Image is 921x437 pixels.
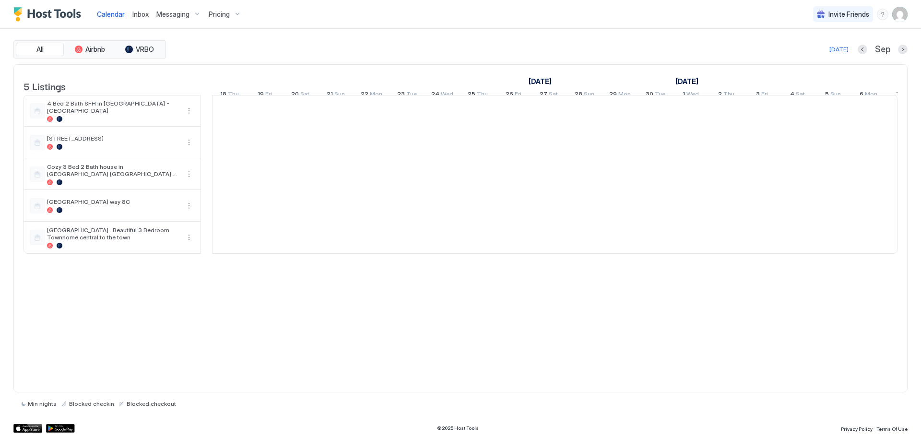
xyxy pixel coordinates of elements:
span: 26 [506,90,513,100]
span: Wed [686,90,699,100]
button: Previous month [858,45,867,54]
span: 19 [258,90,264,100]
div: [DATE] [829,45,849,54]
span: [GEOGRAPHIC_DATA] · Beautiful 3 Bedroom Townhome central to the town [47,226,179,241]
span: 25 [468,90,475,100]
a: September 29, 2025 [607,88,633,102]
a: October 4, 2025 [788,88,807,102]
span: Fri [265,90,272,100]
span: 18 [220,90,226,100]
span: 2 [718,90,722,100]
div: menu [183,137,195,148]
span: Sun [830,90,841,100]
span: 6 [860,90,863,100]
button: All [16,43,64,56]
span: Fri [761,90,768,100]
span: Mon [865,90,877,100]
a: October 5, 2025 [823,88,843,102]
span: 4 Bed 2 Bath SFH in [GEOGRAPHIC_DATA] - [GEOGRAPHIC_DATA] [47,100,179,114]
span: 27 [540,90,547,100]
a: October 6, 2025 [857,88,880,102]
button: More options [183,168,195,180]
a: September 22, 2025 [358,88,385,102]
span: Mon [618,90,631,100]
span: Wed [441,90,453,100]
button: More options [183,232,195,243]
span: 24 [431,90,439,100]
span: Min nights [28,400,57,407]
button: Next month [898,45,908,54]
a: Terms Of Use [876,423,908,433]
span: Sat [796,90,805,100]
a: Inbox [132,9,149,19]
a: October 7, 2025 [894,88,914,102]
span: 1 [683,90,685,100]
span: 23 [397,90,405,100]
span: Thu [723,90,734,100]
a: October 1, 2025 [673,74,701,88]
div: menu [877,9,888,20]
span: Sat [549,90,558,100]
span: Sun [584,90,594,100]
a: App Store [13,424,42,433]
button: More options [183,200,195,212]
a: September 19, 2025 [255,88,274,102]
span: 5 [825,90,829,100]
button: Airbnb [66,43,114,56]
span: 22 [361,90,368,100]
span: 30 [646,90,653,100]
span: © 2025 Host Tools [437,425,479,431]
span: Thu [477,90,488,100]
a: October 3, 2025 [754,88,770,102]
span: Thu [228,90,239,100]
span: Calendar [97,10,125,18]
a: September 25, 2025 [465,88,490,102]
span: Sat [300,90,309,100]
a: Calendar [97,9,125,19]
div: User profile [892,7,908,22]
a: Google Play Store [46,424,75,433]
div: menu [183,168,195,180]
span: Tue [655,90,665,100]
a: September 18, 2025 [218,88,241,102]
span: Sun [334,90,345,100]
a: September 27, 2025 [537,88,560,102]
span: 20 [291,90,299,100]
a: October 1, 2025 [680,88,701,102]
span: Sep [875,44,890,55]
span: Privacy Policy [841,426,873,432]
span: Pricing [209,10,230,19]
a: September 24, 2025 [429,88,456,102]
span: Tue [406,90,417,100]
span: Mon [370,90,382,100]
a: September 3, 2025 [526,74,554,88]
a: Host Tools Logo [13,7,85,22]
span: Terms Of Use [876,426,908,432]
a: September 30, 2025 [643,88,668,102]
span: Cozy 3 Bed 2 Bath house in [GEOGRAPHIC_DATA] [GEOGRAPHIC_DATA] 6 [PERSON_NAME] [47,163,179,177]
button: VRBO [116,43,164,56]
button: More options [183,137,195,148]
button: More options [183,105,195,117]
span: Fri [515,90,521,100]
div: tab-group [13,40,166,59]
a: September 20, 2025 [289,88,312,102]
span: 4 [790,90,794,100]
a: September 23, 2025 [395,88,419,102]
span: Invite Friends [828,10,869,19]
span: 7 [896,90,900,100]
div: menu [183,232,195,243]
span: Blocked checkout [127,400,176,407]
a: September 26, 2025 [503,88,524,102]
span: 28 [575,90,582,100]
div: menu [183,200,195,212]
a: September 28, 2025 [572,88,597,102]
a: September 21, 2025 [324,88,347,102]
div: menu [183,105,195,117]
span: [STREET_ADDRESS] [47,135,179,142]
span: 5 Listings [24,79,66,93]
button: [DATE] [828,44,850,55]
